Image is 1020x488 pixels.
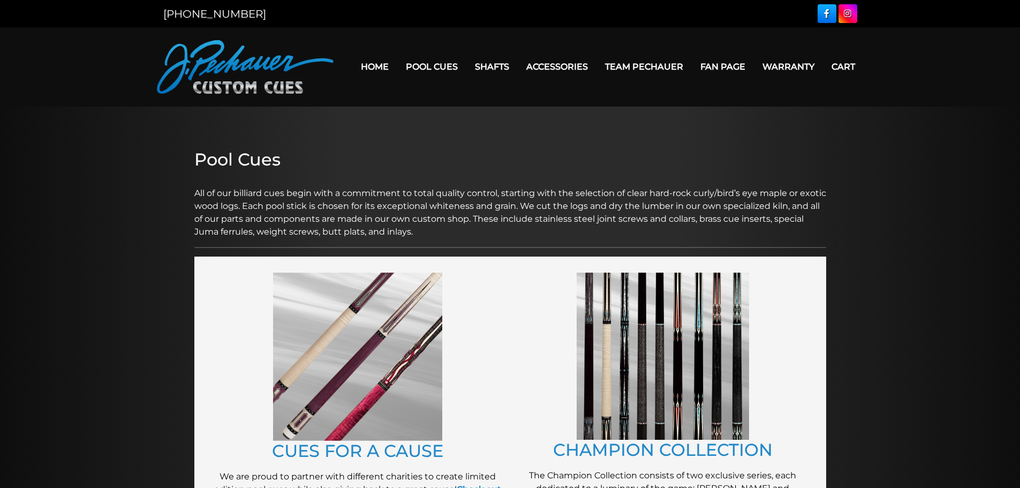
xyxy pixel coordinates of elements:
[518,53,596,80] a: Accessories
[553,439,773,460] a: CHAMPION COLLECTION
[163,7,266,20] a: [PHONE_NUMBER]
[397,53,466,80] a: Pool Cues
[692,53,754,80] a: Fan Page
[352,53,397,80] a: Home
[194,174,826,238] p: All of our billiard cues begin with a commitment to total quality control, starting with the sele...
[754,53,823,80] a: Warranty
[157,40,334,94] img: Pechauer Custom Cues
[466,53,518,80] a: Shafts
[823,53,864,80] a: Cart
[272,440,443,461] a: CUES FOR A CAUSE
[596,53,692,80] a: Team Pechauer
[194,149,826,170] h2: Pool Cues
